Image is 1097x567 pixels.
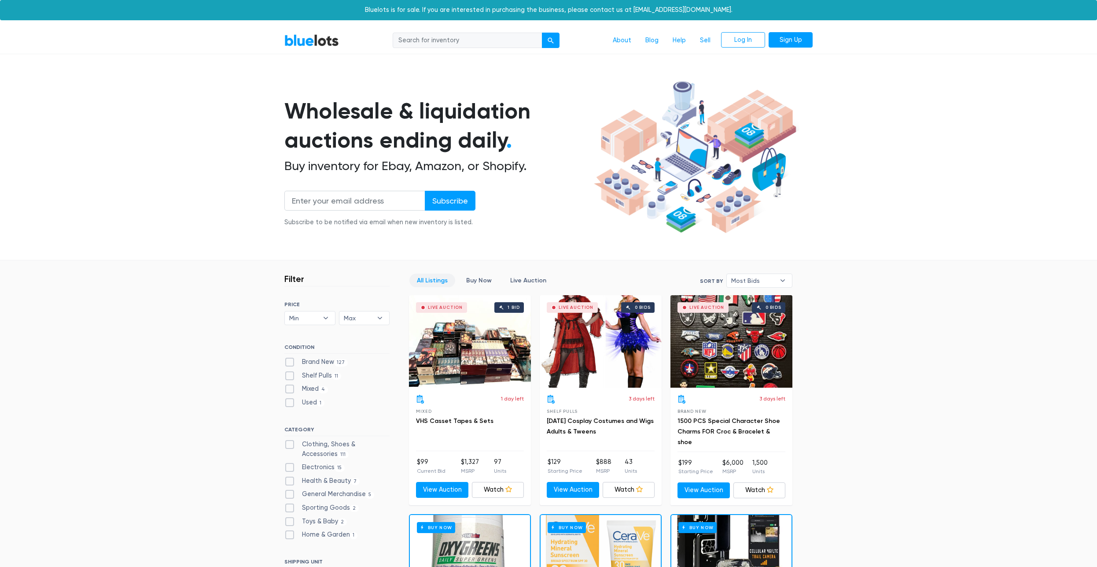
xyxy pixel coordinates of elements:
span: 4 [319,386,328,393]
li: $129 [548,457,582,475]
a: Live Auction [503,274,554,287]
p: 3 days left [629,395,655,403]
p: Starting Price [678,467,713,475]
span: Brand New [677,409,706,414]
b: ▾ [371,311,389,325]
p: Current Bid [417,467,445,475]
h6: Buy Now [678,522,717,533]
b: ▾ [317,311,335,325]
li: $199 [678,458,713,476]
a: BlueLots [284,34,339,47]
li: 1,500 [752,458,768,476]
p: 3 days left [759,395,785,403]
a: 1500 PCS Special Character Shoe Charms FOR Croc & Bracelet & shoe [677,417,780,446]
a: Watch [472,482,524,498]
p: Units [494,467,506,475]
div: Live Auction [559,305,593,310]
b: ▾ [773,274,792,287]
a: Live Auction 0 bids [670,295,792,388]
label: Mixed [284,384,328,394]
a: Watch [603,482,655,498]
span: 11 [332,373,341,380]
p: MSRP [596,467,611,475]
p: MSRP [461,467,479,475]
span: 5 [366,492,374,499]
span: 1 [317,400,324,407]
a: View Auction [677,482,730,498]
h6: CATEGORY [284,426,390,436]
span: 2 [338,519,347,526]
span: . [506,127,512,153]
li: 97 [494,457,506,475]
span: Mixed [416,409,431,414]
a: VHS Casset Tapes & Sets [416,417,493,425]
h2: Buy inventory for Ebay, Amazon, or Shopify. [284,159,591,174]
h6: Buy Now [548,522,586,533]
span: Most Bids [731,274,775,287]
a: View Auction [547,482,599,498]
a: Sign Up [769,32,813,48]
input: Enter your email address [284,191,425,211]
a: Log In [721,32,765,48]
h6: CONDITION [284,344,390,354]
div: Live Auction [689,305,724,310]
a: Live Auction 0 bids [540,295,662,388]
label: Sporting Goods [284,503,359,513]
span: 127 [334,359,348,366]
span: 111 [338,451,349,458]
li: $6,000 [722,458,744,476]
label: Sort By [700,277,723,285]
h1: Wholesale & liquidation auctions ending daily [284,96,591,155]
div: 0 bids [766,305,781,310]
label: Brand New [284,357,348,367]
p: Units [625,467,637,475]
span: 1 [350,532,357,539]
li: $888 [596,457,611,475]
img: hero-ee84e7d0318cb26816c560f6b4441b76977f77a177738b4e94f68c95b2b83dbb.png [591,77,799,237]
div: 0 bids [635,305,651,310]
li: $99 [417,457,445,475]
input: Subscribe [425,191,475,211]
label: Home & Garden [284,530,357,540]
label: Health & Beauty [284,476,360,486]
label: Electronics [284,463,345,472]
a: Watch [733,482,786,498]
label: Shelf Pulls [284,371,341,381]
div: 1 bid [508,305,519,310]
label: Toys & Baby [284,517,347,526]
a: View Auction [416,482,468,498]
a: About [606,32,638,49]
li: 43 [625,457,637,475]
input: Search for inventory [393,33,542,48]
h6: Buy Now [417,522,455,533]
a: [DATE] Cosplay Costumes and Wigs Adults & Tweens [547,417,654,435]
a: Sell [693,32,718,49]
p: 1 day left [501,395,524,403]
span: Shelf Pulls [547,409,578,414]
label: Clothing, Shoes & Accessories [284,440,390,459]
li: $1,327 [461,457,479,475]
span: 7 [351,478,360,485]
span: Max [344,311,373,325]
span: 2 [350,505,359,512]
span: 15 [335,464,345,471]
div: Subscribe to be notified via email when new inventory is listed. [284,218,475,227]
a: Buy Now [459,274,499,287]
label: General Merchandise [284,489,374,499]
a: Blog [638,32,666,49]
label: Used [284,398,324,408]
a: Live Auction 1 bid [409,295,531,388]
h3: Filter [284,274,304,284]
a: Help [666,32,693,49]
h6: PRICE [284,301,390,308]
div: Live Auction [428,305,463,310]
p: Units [752,467,768,475]
span: Min [289,311,318,325]
p: MSRP [722,467,744,475]
p: Starting Price [548,467,582,475]
a: All Listings [409,274,455,287]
